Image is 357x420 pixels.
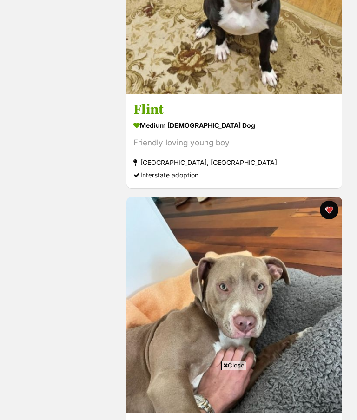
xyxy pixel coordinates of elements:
[9,374,348,415] iframe: Advertisement
[133,137,335,149] div: Friendly loving young boy
[320,201,338,219] button: favourite
[126,197,342,413] img: Melody
[133,118,335,132] div: medium [DEMOGRAPHIC_DATA] Dog
[126,94,342,188] a: Flint medium [DEMOGRAPHIC_DATA] Dog Friendly loving young boy [GEOGRAPHIC_DATA], [GEOGRAPHIC_DATA...
[133,101,335,118] h3: Flint
[133,169,335,181] div: Interstate adoption
[221,361,246,370] span: Close
[133,156,335,169] div: [GEOGRAPHIC_DATA], [GEOGRAPHIC_DATA]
